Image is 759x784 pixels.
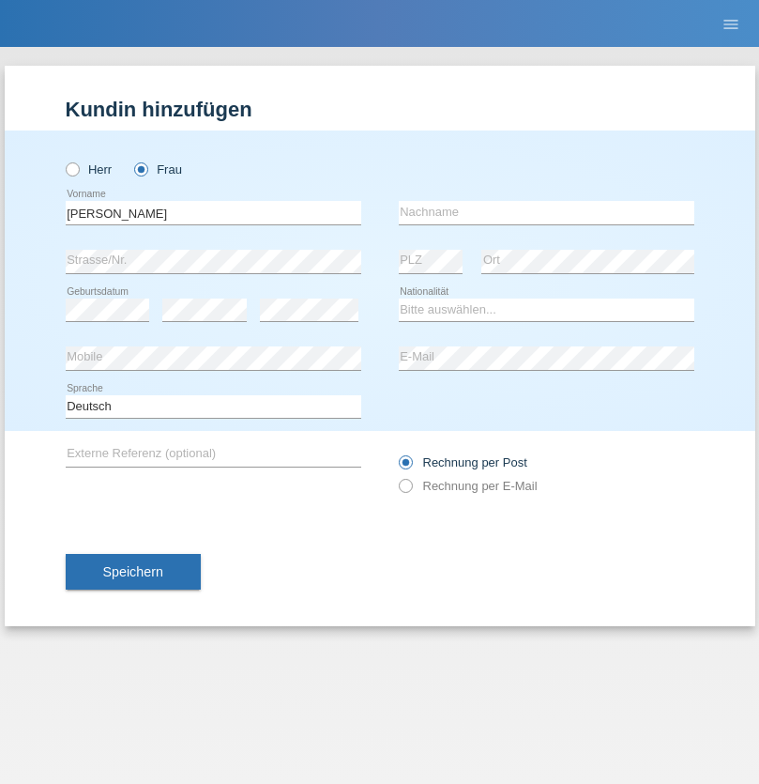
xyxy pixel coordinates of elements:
[134,162,146,175] input: Frau
[399,455,411,479] input: Rechnung per Post
[66,162,113,177] label: Herr
[399,479,538,493] label: Rechnung per E-Mail
[721,15,740,34] i: menu
[103,564,163,579] span: Speichern
[712,18,750,29] a: menu
[399,455,527,469] label: Rechnung per Post
[399,479,411,502] input: Rechnung per E-Mail
[134,162,182,177] label: Frau
[66,554,201,590] button: Speichern
[66,162,78,175] input: Herr
[66,98,694,121] h1: Kundin hinzufügen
